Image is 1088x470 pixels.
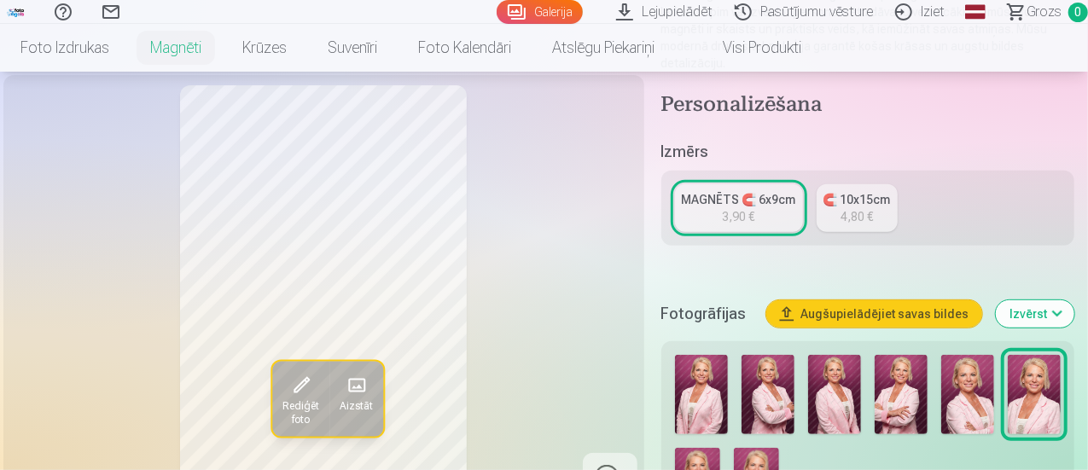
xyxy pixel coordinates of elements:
div: 3,90 € [723,208,755,225]
a: Atslēgu piekariņi [532,24,675,72]
a: Krūzes [222,24,307,72]
a: Visi produkti [675,24,822,72]
a: Magnēti [130,24,222,72]
button: Augšupielādējiet savas bildes [766,300,982,328]
img: /fa1 [7,7,26,17]
span: Rediģēt foto [282,399,319,426]
span: Grozs [1027,2,1062,22]
span: 0 [1068,3,1088,22]
h5: Izmērs [661,140,1074,164]
span: Aizstāt [340,399,373,413]
button: Aizstāt [329,362,383,437]
h4: Personalizēšana [661,92,1074,119]
button: Rediģēt foto [272,362,329,437]
a: Foto kalendāri [398,24,532,72]
a: 🧲 10x15cm4,80 € [817,184,898,232]
div: 4,80 € [841,208,873,225]
a: MAGNĒTS 🧲 6x9cm3,90 € [675,184,803,232]
h5: Fotogrāfijas [661,302,753,326]
div: MAGNĒTS 🧲 6x9cm [682,191,796,208]
a: Suvenīri [307,24,398,72]
button: Izvērst [996,300,1074,328]
div: 🧲 10x15cm [823,191,891,208]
